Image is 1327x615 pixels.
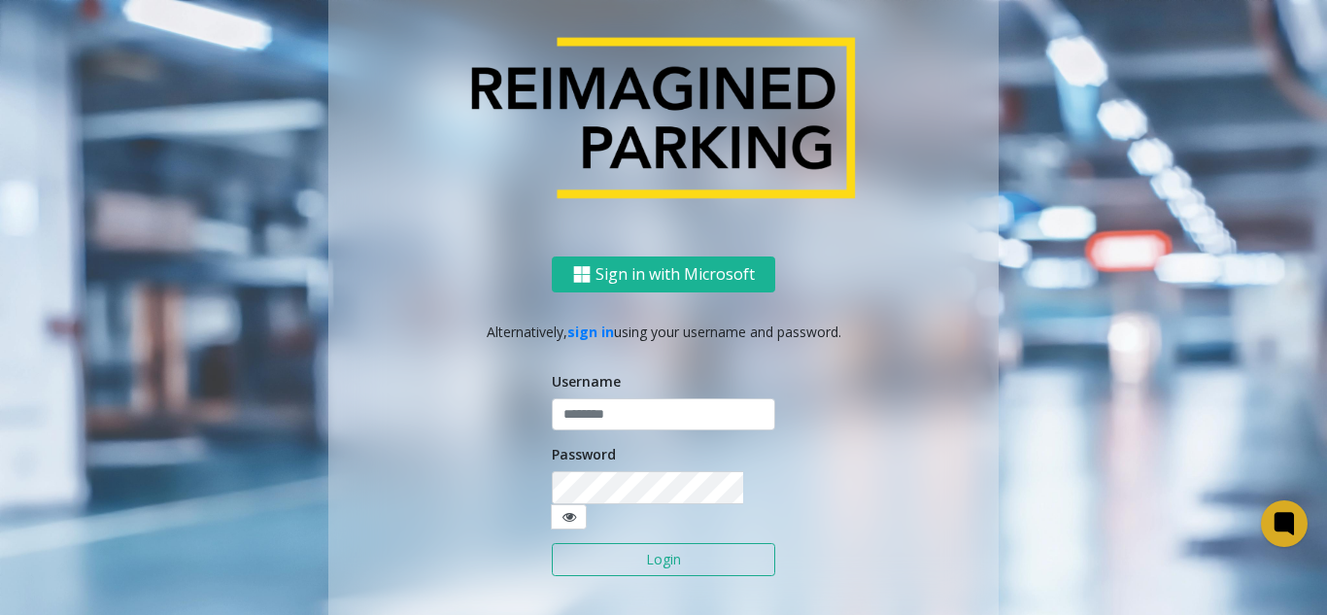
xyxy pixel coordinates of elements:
[552,444,616,464] label: Password
[348,322,979,342] p: Alternatively, using your username and password.
[552,256,775,292] button: Sign in with Microsoft
[552,543,775,576] button: Login
[552,371,621,392] label: Username
[567,323,614,341] a: sign in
